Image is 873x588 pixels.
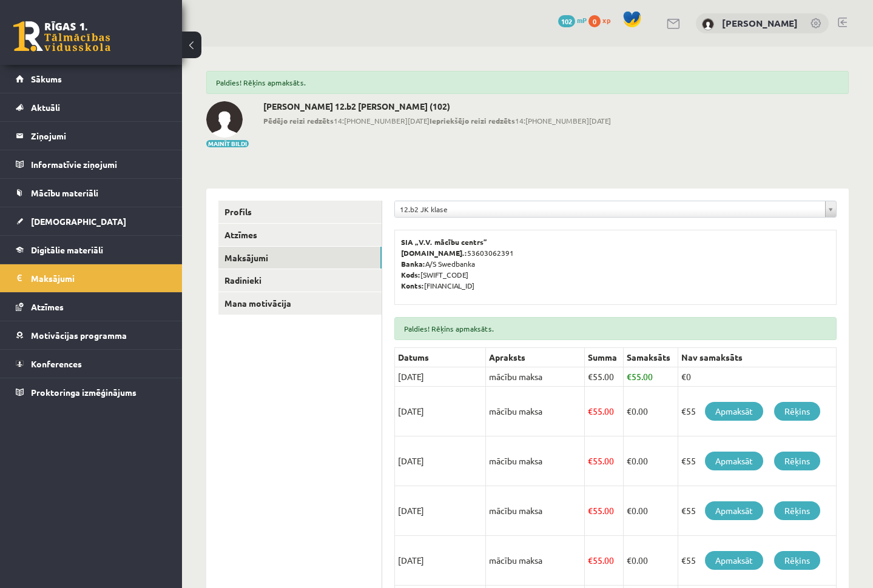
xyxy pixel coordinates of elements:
a: Apmaksāt [705,452,763,470]
b: Iepriekšējo reizi redzēts [430,116,515,125]
a: 0 xp [588,15,616,25]
td: 55.00 [584,436,623,486]
th: Apraksts [486,348,585,367]
b: SIA „V.V. mācību centrs” [401,237,488,247]
p: 53603062391 A/S Swedbanka [SWIFT_CODE] [FINANCIAL_ID] [401,236,830,291]
td: €55 [678,536,837,586]
img: Artjoms Miļčs [206,101,243,138]
a: [PERSON_NAME] [722,17,798,29]
span: € [588,371,593,382]
td: 55.00 [584,367,623,387]
div: Paldies! Rēķins apmaksāts. [394,317,837,340]
a: Apmaksāt [705,551,763,570]
a: Ziņojumi [16,122,167,150]
span: Atzīmes [31,301,64,312]
b: Konts: [401,281,424,290]
b: Banka: [401,259,425,269]
a: Mana motivācija [218,292,382,315]
th: Nav samaksāts [678,348,837,367]
td: [DATE] [395,387,486,436]
a: Atzīmes [218,224,382,246]
a: 12.b2 JK klase [395,201,836,217]
a: Sākums [16,65,167,93]
th: Datums [395,348,486,367]
a: Atzīmes [16,293,167,321]
td: [DATE] [395,367,486,387]
span: € [627,555,632,566]
span: € [588,505,593,516]
span: Motivācijas programma [31,330,127,341]
a: Konferences [16,350,167,378]
a: Motivācijas programma [16,321,167,349]
span: € [627,406,632,416]
td: mācību maksa [486,436,585,486]
td: mācību maksa [486,367,585,387]
span: € [588,555,593,566]
a: Proktoringa izmēģinājums [16,378,167,406]
td: mācību maksa [486,387,585,436]
a: Rēķins [774,551,820,570]
th: Samaksāts [624,348,678,367]
a: Rēķins [774,402,820,421]
span: 0 [588,15,601,27]
td: 0.00 [624,436,678,486]
a: Aktuāli [16,93,167,121]
div: Paldies! Rēķins apmaksāts. [206,71,849,94]
b: Kods: [401,270,420,279]
td: 55.00 [584,536,623,586]
td: 55.00 [584,486,623,536]
button: Mainīt bildi [206,140,249,147]
legend: Informatīvie ziņojumi [31,150,167,178]
a: Rēķins [774,501,820,520]
span: € [627,371,632,382]
td: €55 [678,486,837,536]
span: Aktuāli [31,102,60,113]
h2: [PERSON_NAME] 12.b2 [PERSON_NAME] (102) [263,101,611,112]
td: 0.00 [624,387,678,436]
td: 55.00 [624,367,678,387]
b: [DOMAIN_NAME].: [401,248,467,258]
a: Profils [218,201,382,223]
td: [DATE] [395,436,486,486]
td: mācību maksa [486,536,585,586]
span: xp [602,15,610,25]
td: mācību maksa [486,486,585,536]
td: €55 [678,436,837,486]
a: Rīgas 1. Tālmācības vidusskola [13,21,110,52]
span: 12.b2 JK klase [400,201,820,217]
td: €55 [678,387,837,436]
a: Apmaksāt [705,501,763,520]
a: Apmaksāt [705,402,763,421]
legend: Ziņojumi [31,122,167,150]
img: Artjoms Miļčs [702,18,714,30]
b: Pēdējo reizi redzēts [263,116,334,125]
span: 102 [558,15,575,27]
a: 102 mP [558,15,587,25]
td: [DATE] [395,536,486,586]
a: Maksājumi [218,247,382,269]
a: Radinieki [218,269,382,292]
a: Informatīvie ziņojumi [16,150,167,178]
legend: Maksājumi [31,264,167,292]
a: Maksājumi [16,264,167,292]
span: Sākums [31,73,62,84]
span: € [588,455,593,466]
span: Digitālie materiāli [31,244,103,255]
a: [DEMOGRAPHIC_DATA] [16,207,167,235]
td: 0.00 [624,536,678,586]
span: Mācību materiāli [31,187,98,198]
a: Mācību materiāli [16,179,167,207]
th: Summa [584,348,623,367]
span: Konferences [31,358,82,369]
span: mP [577,15,587,25]
span: € [627,455,632,466]
td: 0.00 [624,486,678,536]
span: [DEMOGRAPHIC_DATA] [31,216,126,227]
span: Proktoringa izmēģinājums [31,387,137,398]
span: € [588,406,593,416]
span: € [627,505,632,516]
td: 55.00 [584,387,623,436]
span: 14:[PHONE_NUMBER][DATE] 14:[PHONE_NUMBER][DATE] [263,115,611,126]
a: Rēķins [774,452,820,470]
td: [DATE] [395,486,486,536]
